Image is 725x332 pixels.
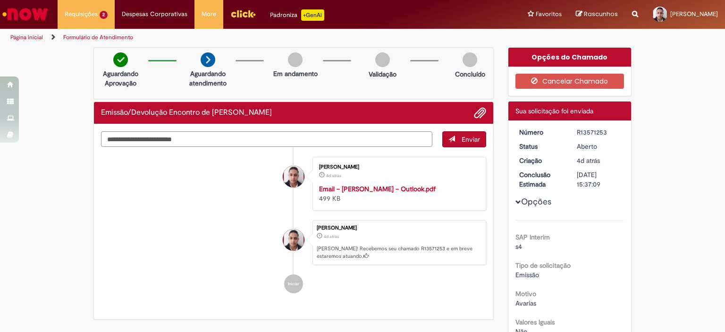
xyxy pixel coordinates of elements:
[319,164,476,170] div: [PERSON_NAME]
[512,170,570,189] dt: Conclusão Estimada
[10,34,43,41] a: Página inicial
[584,9,618,18] span: Rascunhos
[100,11,108,19] span: 2
[326,173,341,179] span: 4d atrás
[283,166,304,187] div: Neilon Fernandes de Souza
[288,52,303,67] img: img-circle-grey.png
[576,10,618,19] a: Rascunhos
[1,5,50,24] img: ServiceNow
[283,229,304,251] div: Neilon Fernandes de Souza
[577,156,600,165] span: 4d atrás
[101,147,486,303] ul: Histórico de tíquete
[122,9,187,19] span: Despesas Corporativas
[577,156,621,165] div: 26/09/2025 15:37:04
[462,135,480,144] span: Enviar
[369,69,396,79] p: Validação
[101,109,272,117] h2: Emissão/Devolução Encontro de Contas Fornecedor Histórico de tíquete
[577,142,621,151] div: Aberto
[101,220,486,265] li: Neilon Fernandes de Souza
[319,185,436,193] a: Email – [PERSON_NAME] – Outlook.pdf
[515,74,624,89] button: Cancelar Chamado
[101,131,432,147] textarea: Digite sua mensagem aqui...
[326,173,341,179] time: 26/09/2025 15:37:00
[63,34,133,41] a: Formulário de Atendimento
[463,52,477,67] img: img-circle-grey.png
[98,69,143,88] p: Aguardando Aprovação
[319,184,476,203] div: 499 KB
[442,131,486,147] button: Enviar
[512,142,570,151] dt: Status
[474,107,486,119] button: Adicionar anexos
[515,299,536,307] span: Avarias
[317,225,481,231] div: [PERSON_NAME]
[515,318,555,326] b: Valores Iguais
[317,245,481,260] p: [PERSON_NAME]! Recebemos seu chamado R13571253 e em breve estaremos atuando.
[324,234,339,239] time: 26/09/2025 15:37:04
[536,9,562,19] span: Favoritos
[7,29,476,46] ul: Trilhas de página
[515,261,571,270] b: Tipo de solicitação
[508,48,632,67] div: Opções do Chamado
[375,52,390,67] img: img-circle-grey.png
[65,9,98,19] span: Requisições
[577,128,621,137] div: R13571253
[512,156,570,165] dt: Criação
[301,9,324,21] p: +GenAi
[185,69,231,88] p: Aguardando atendimento
[113,52,128,67] img: check-circle-green.png
[201,52,215,67] img: arrow-next.png
[670,10,718,18] span: [PERSON_NAME]
[273,69,318,78] p: Em andamento
[230,7,256,21] img: click_logo_yellow_360x200.png
[515,242,522,251] span: s4
[515,107,593,115] span: Sua solicitação foi enviada
[515,289,536,298] b: Motivo
[270,9,324,21] div: Padroniza
[512,128,570,137] dt: Número
[202,9,216,19] span: More
[324,234,339,239] span: 4d atrás
[577,170,621,189] div: [DATE] 15:37:09
[515,271,539,279] span: Emissão
[455,69,485,79] p: Concluído
[515,233,550,241] b: SAP Interim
